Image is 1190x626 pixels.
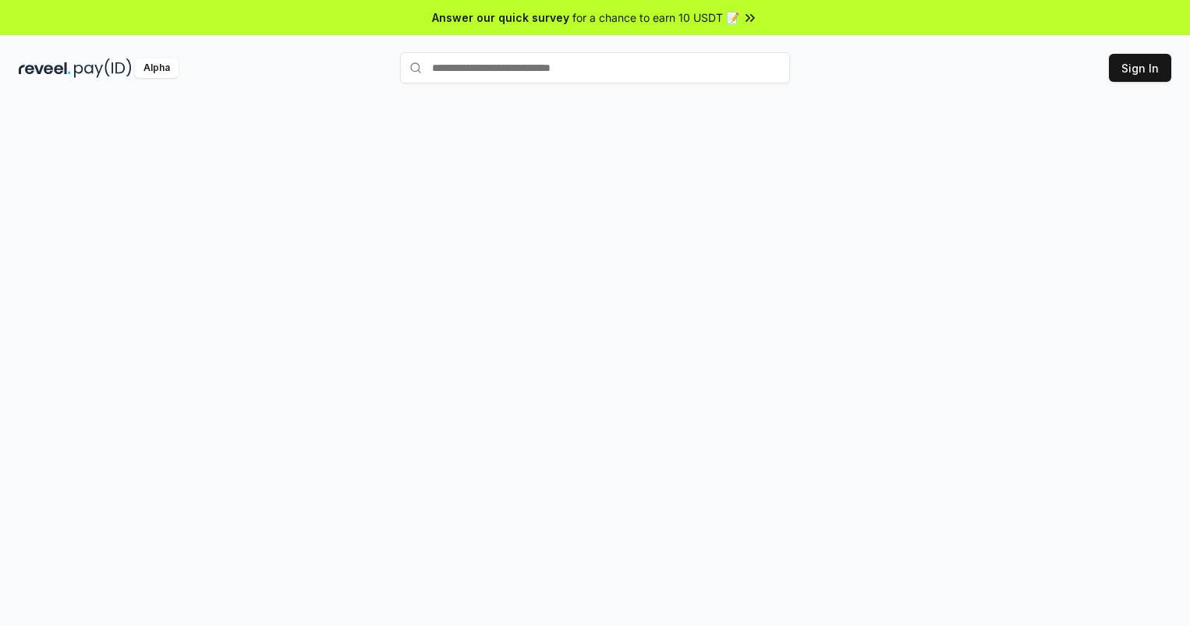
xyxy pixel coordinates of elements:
img: pay_id [74,58,132,78]
button: Sign In [1109,54,1171,82]
span: Answer our quick survey [432,9,569,26]
span: for a chance to earn 10 USDT 📝 [572,9,739,26]
img: reveel_dark [19,58,71,78]
div: Alpha [135,58,179,78]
